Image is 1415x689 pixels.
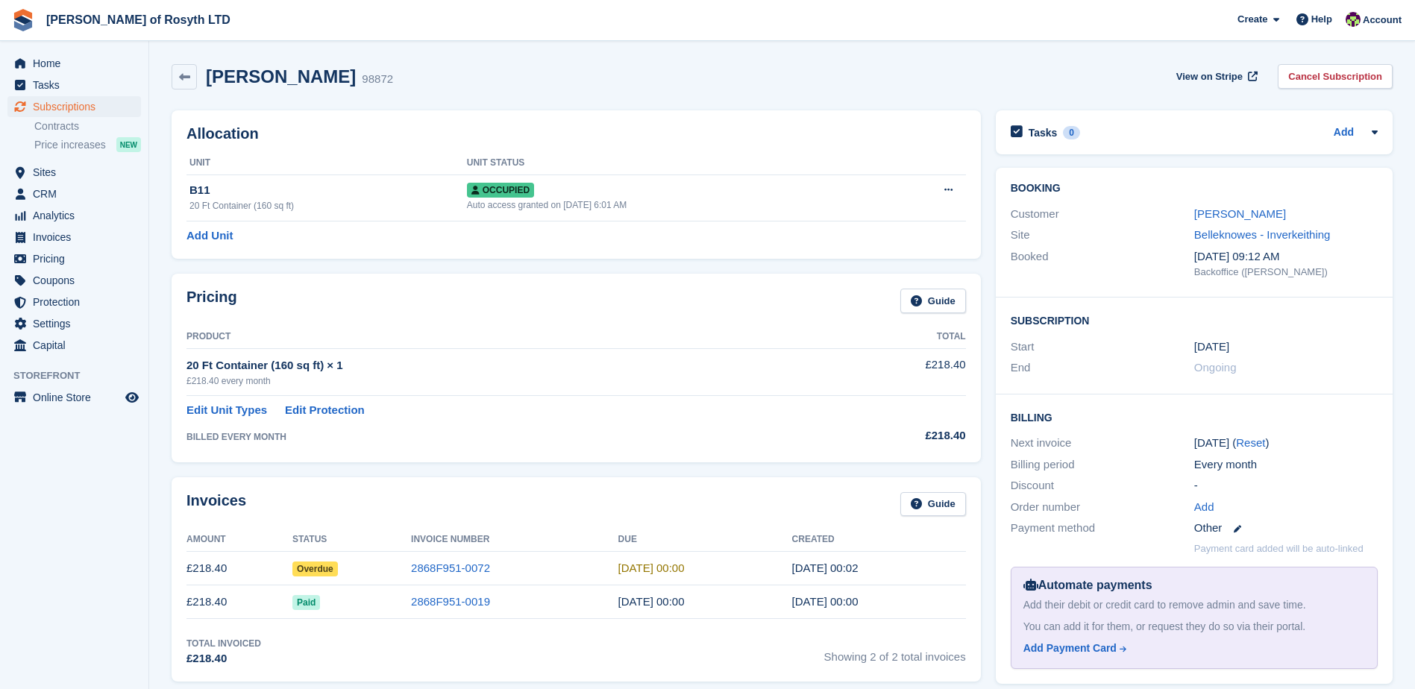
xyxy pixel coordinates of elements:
h2: Billing [1011,409,1378,424]
span: Pricing [33,248,122,269]
h2: Booking [1011,183,1378,195]
a: Guide [900,289,966,313]
th: Unit [186,151,467,175]
a: menu [7,335,141,356]
span: Analytics [33,205,122,226]
a: menu [7,227,141,248]
span: Help [1311,12,1332,27]
span: Online Store [33,387,122,408]
span: Capital [33,335,122,356]
span: CRM [33,183,122,204]
a: menu [7,270,141,291]
span: View on Stripe [1176,69,1243,84]
a: menu [7,53,141,74]
span: Paid [292,595,320,610]
a: Guide [900,492,966,517]
div: Site [1011,227,1194,244]
h2: Tasks [1029,126,1058,139]
a: Add [1194,499,1214,516]
a: Preview store [123,388,141,406]
div: Add their debit or credit card to remove admin and save time. [1023,597,1365,613]
h2: Allocation [186,125,966,142]
span: Ongoing [1194,361,1237,374]
div: Backoffice ([PERSON_NAME]) [1194,265,1378,280]
a: Add [1334,125,1354,142]
div: Add Payment Card [1023,641,1117,656]
div: Customer [1011,206,1194,223]
div: Discount [1011,477,1194,494]
span: Storefront [13,368,148,383]
td: £218.40 [186,585,292,619]
a: Add Unit [186,227,233,245]
div: Billing period [1011,456,1194,474]
div: Total Invoiced [186,637,261,650]
th: Amount [186,528,292,552]
h2: Subscription [1011,312,1378,327]
a: 2868F951-0072 [411,561,490,574]
div: You can add it for them, or request they do so via their portal. [1023,619,1365,635]
span: Account [1363,13,1402,28]
div: £218.40 [821,427,965,444]
div: 20 Ft Container (160 sq ft) × 1 [186,357,821,374]
div: 0 [1063,126,1080,139]
div: Other [1194,520,1378,537]
th: Created [792,528,966,552]
a: Add Payment Card [1023,641,1359,656]
div: £218.40 [186,650,261,667]
div: NEW [116,137,141,152]
div: £218.40 every month [186,374,821,388]
a: Reset [1236,436,1265,449]
div: Start [1011,339,1194,356]
a: menu [7,75,141,95]
div: Order number [1011,499,1194,516]
th: Product [186,325,821,349]
span: Settings [33,313,122,334]
th: Status [292,528,411,552]
div: B11 [189,182,467,199]
div: Payment method [1011,520,1194,537]
time: 2025-07-31 23:00:00 UTC [1194,339,1229,356]
a: Price increases NEW [34,136,141,153]
div: Next invoice [1011,435,1194,452]
span: Occupied [467,183,534,198]
a: menu [7,292,141,312]
a: menu [7,313,141,334]
th: Invoice Number [411,528,618,552]
div: Automate payments [1023,576,1365,594]
span: Home [33,53,122,74]
td: £218.40 [821,348,965,395]
a: [PERSON_NAME] of Rosyth LTD [40,7,236,32]
time: 2025-08-31 23:02:15 UTC [792,561,859,574]
time: 2025-07-31 23:00:34 UTC [792,595,859,608]
a: menu [7,162,141,183]
h2: Pricing [186,289,237,313]
a: View on Stripe [1170,64,1261,89]
div: [DATE] ( ) [1194,435,1378,452]
div: End [1011,359,1194,377]
div: 20 Ft Container (160 sq ft) [189,199,467,213]
span: Coupons [33,270,122,291]
div: Every month [1194,456,1378,474]
div: [DATE] 09:12 AM [1194,248,1378,265]
time: 2025-08-01 23:00:00 UTC [618,595,685,608]
span: Invoices [33,227,122,248]
a: menu [7,248,141,269]
h2: Invoices [186,492,246,517]
p: Payment card added will be auto-linked [1194,541,1364,556]
a: menu [7,183,141,204]
span: Create [1237,12,1267,27]
th: Unit Status [467,151,885,175]
a: menu [7,205,141,226]
span: Showing 2 of 2 total invoices [824,637,966,667]
a: 2868F951-0019 [411,595,490,608]
a: Edit Protection [285,402,365,419]
img: Nina Briggs [1346,12,1361,27]
div: BILLED EVERY MONTH [186,430,821,444]
img: stora-icon-8386f47178a22dfd0bd8f6a31ec36ba5ce8667c1dd55bd0f319d3a0aa187defe.svg [12,9,34,31]
a: Edit Unit Types [186,402,267,419]
time: 2025-09-01 23:00:00 UTC [618,561,685,574]
a: menu [7,387,141,408]
div: 98872 [362,71,393,88]
span: Price increases [34,138,106,152]
th: Total [821,325,965,349]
